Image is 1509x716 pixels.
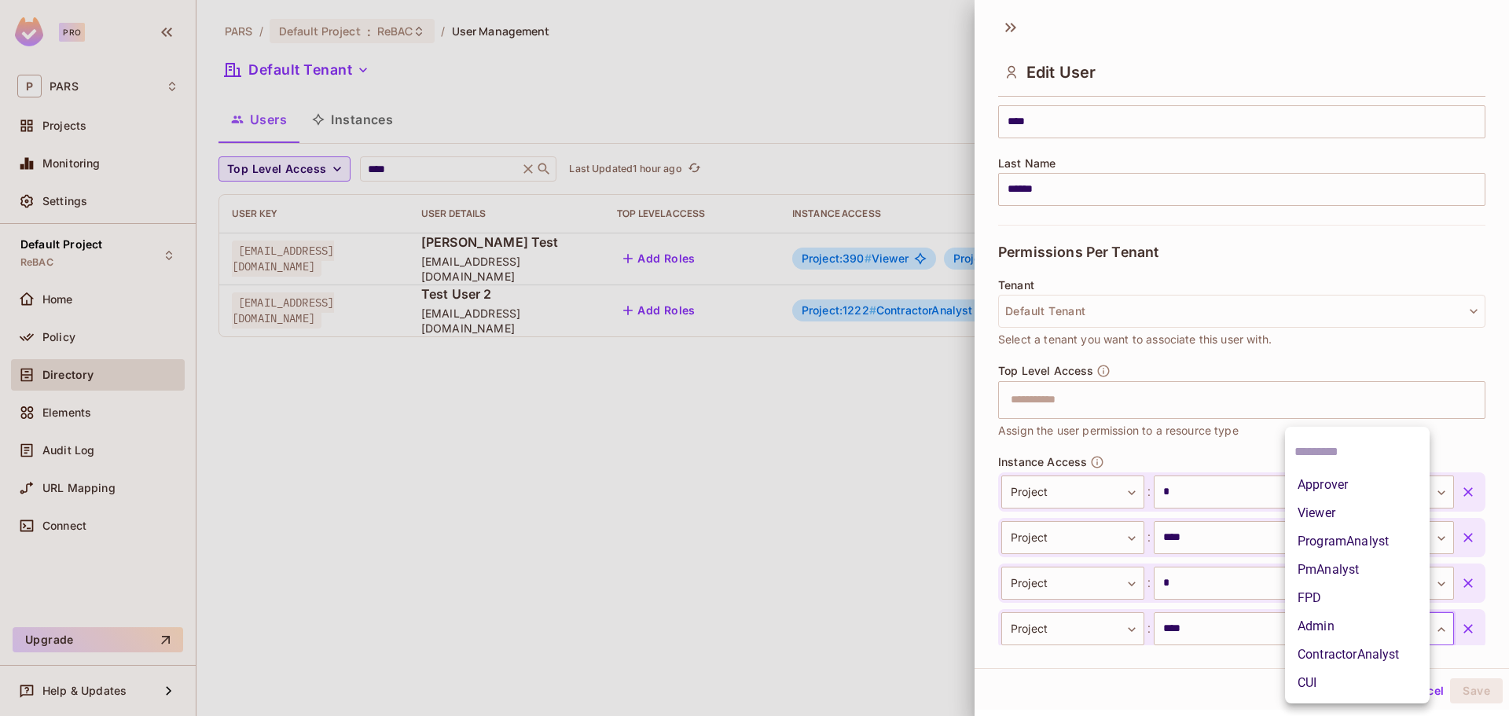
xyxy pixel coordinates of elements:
li: Viewer [1285,499,1430,527]
li: Admin [1285,612,1430,641]
li: ProgramAnalyst [1285,527,1430,556]
li: CUI [1285,669,1430,697]
li: FPD [1285,584,1430,612]
li: ContractorAnalyst [1285,641,1430,669]
li: Approver [1285,471,1430,499]
li: PmAnalyst [1285,556,1430,584]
